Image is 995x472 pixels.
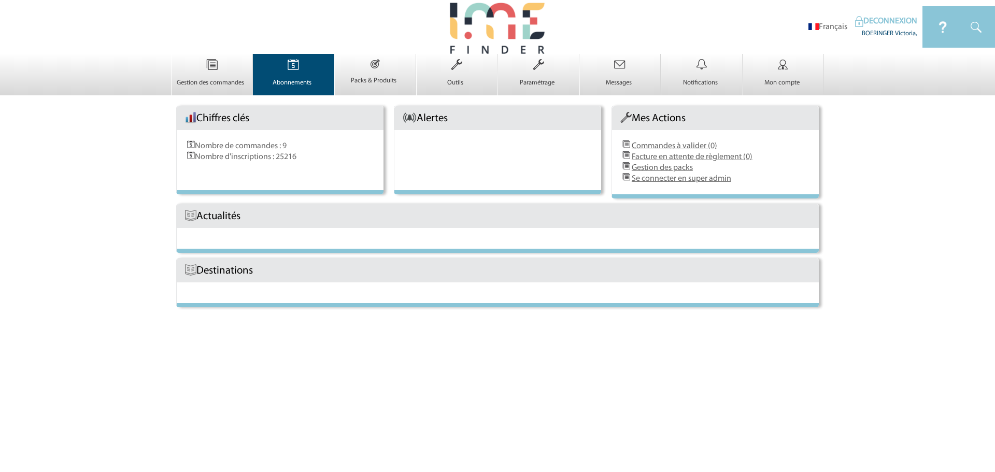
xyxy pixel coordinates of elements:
a: Notifications [661,69,742,87]
p: Paramétrage [498,79,576,87]
img: Paramétrage [517,54,560,76]
div: Nombre de commandes : 9 Nombre d'inscriptions : 25216 [177,130,383,182]
p: Abonnements [253,79,332,87]
img: Livre.png [185,264,196,276]
img: Abonnements [272,54,315,76]
a: Abonnements [253,69,334,87]
li: Français [808,22,847,32]
div: BOERINGER Victoria, [855,27,917,38]
a: Outils [417,69,497,87]
div: Actualités [177,204,819,228]
a: Se connecter en super admin [632,175,731,183]
img: Outils.png [620,112,632,123]
a: Gestion des packs [632,164,693,172]
img: DemandeDeDevis.png [622,140,630,148]
img: Outils [435,54,478,76]
img: DemandeDeDevis.png [622,173,630,181]
p: Gestion des commandes [172,79,250,87]
a: Commandes à valider (0) [632,142,717,150]
p: Messages [580,79,658,87]
div: Chiffres clés [177,106,383,130]
img: Evenements.png [187,151,195,159]
img: Evenements.png [187,140,195,148]
img: histo.png [185,112,196,123]
p: Outils [417,79,495,87]
a: Packs & Produits [335,67,416,85]
a: Mon compte [743,69,824,87]
a: DECONNEXION [855,17,917,25]
img: fr [808,23,819,30]
img: Notifications [680,54,723,76]
a: Messages [580,69,661,87]
img: Messages [599,54,641,76]
img: IDEAL Meetings & Events [922,6,963,48]
p: Mon compte [743,79,821,87]
img: DemandeDeDevis.png [622,162,630,170]
img: Mon compte [762,54,804,76]
div: Destinations [177,259,819,282]
div: Alertes [394,106,601,130]
p: Notifications [661,79,740,87]
p: Packs & Produits [335,77,413,85]
div: Mes Actions [612,106,819,130]
img: Packs & Produits [355,54,395,74]
img: Livre.png [185,210,196,221]
a: Facture en attente de règlement (0) [632,153,752,161]
img: Gestion des commandes [191,54,233,76]
img: IDEAL Meetings & Events [963,6,995,48]
a: Gestion des commandes [172,69,252,87]
img: DemandeDeDevis.png [622,151,630,159]
a: Paramétrage [498,69,579,87]
img: IDEAL Meetings & Events [855,16,863,27]
img: AlerteAccueil.png [403,112,417,123]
